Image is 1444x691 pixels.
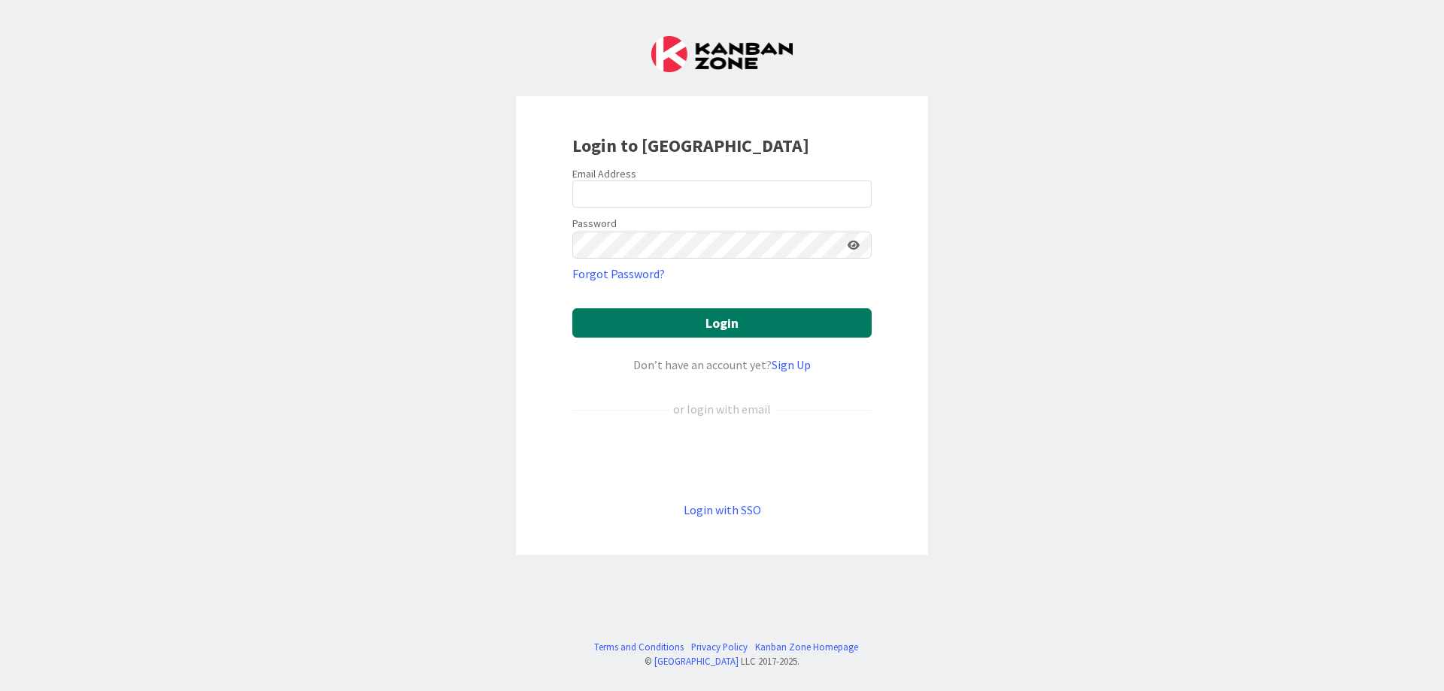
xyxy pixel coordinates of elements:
button: Login [572,308,872,338]
b: Login to [GEOGRAPHIC_DATA] [572,134,809,157]
div: Don’t have an account yet? [572,356,872,374]
iframe: Sign in with Google Button [565,443,879,476]
a: Kanban Zone Homepage [755,640,858,654]
div: or login with email [669,400,775,418]
label: Email Address [572,167,636,180]
label: Password [572,216,617,232]
a: Forgot Password? [572,265,665,283]
a: [GEOGRAPHIC_DATA] [654,655,739,667]
img: Kanban Zone [651,36,793,72]
a: Privacy Policy [691,640,748,654]
a: Sign Up [772,357,811,372]
a: Terms and Conditions [594,640,684,654]
a: Login with SSO [684,502,761,517]
div: © LLC 2017- 2025 . [587,654,858,668]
